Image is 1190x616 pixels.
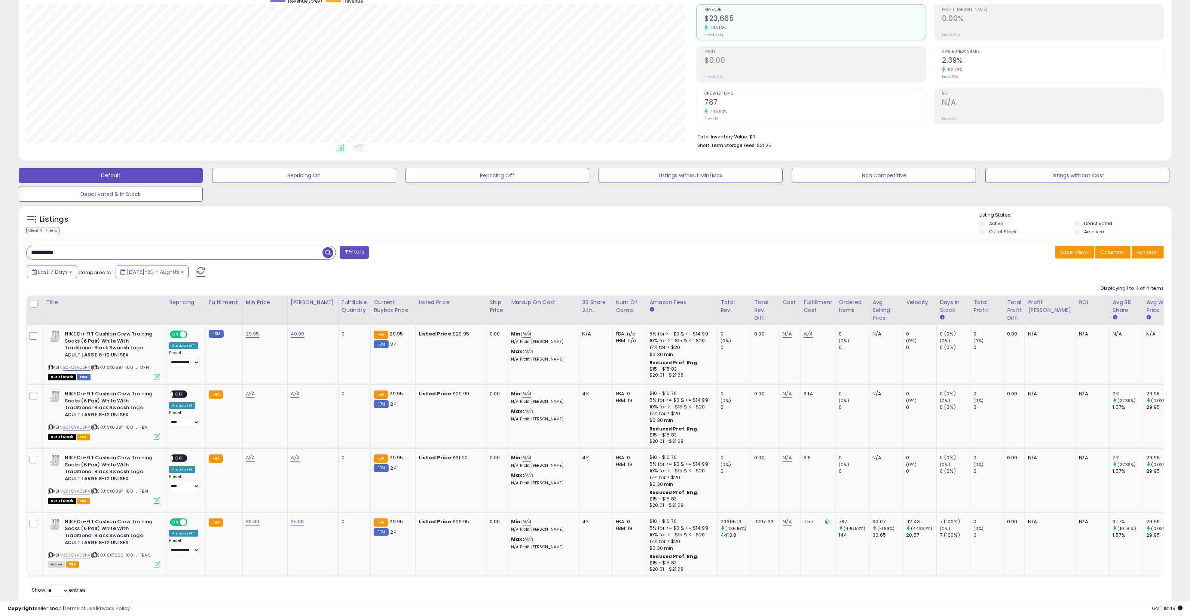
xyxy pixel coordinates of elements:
div: $10 - $10.76 [649,390,712,397]
a: N/A [524,536,533,543]
a: N/A [783,454,792,462]
span: 29.95 [390,390,403,397]
div: 10% for >= $15 & <= $20 [649,337,712,344]
div: $0.30 min [649,351,712,358]
div: 0 [973,331,1004,337]
div: 0 [973,454,1004,461]
small: FBM [374,400,388,408]
small: Prev: N/A [942,116,957,121]
div: Fulfillment Cost [804,298,832,314]
small: FBA [209,390,223,399]
div: 1.57% [1113,404,1143,411]
img: 31yiWDNF62L._SL40_.jpg [48,454,63,467]
span: All listings that are currently out of stock and unavailable for purchase on Amazon [48,434,76,440]
div: N/A [872,454,897,461]
small: Days In Stock. [940,314,944,321]
button: Deactivated & In Stock [19,187,203,202]
div: 6.6 [804,454,830,461]
small: FBA [374,518,388,527]
div: 0.00 [490,454,502,461]
small: (0%) [940,462,950,468]
div: 0.00 [1007,454,1019,461]
p: N/A Profit [PERSON_NAME] [511,399,573,404]
div: 2% [1113,454,1143,461]
div: 0 (0%) [940,468,970,475]
div: 17% for > $20 [649,410,712,417]
div: 5% for >= $0 & <= $14.99 [649,461,712,468]
a: N/A [246,390,255,398]
b: Total Inventory Value: [697,134,748,140]
a: N/A [522,518,531,525]
small: (27.39%) [1118,462,1136,468]
span: All listings that are currently out of stock and unavailable for purchase on Amazon [48,498,76,504]
div: 0 [906,331,936,337]
small: 52.23% [945,67,963,73]
div: 0 [839,468,869,475]
div: ASIN: [48,331,160,379]
div: 0.00 [754,390,774,397]
div: N/A [1079,454,1104,461]
div: Displaying 1 to 4 of 4 items [1101,285,1164,292]
h2: 0.00% [942,14,1163,24]
small: FBM [374,464,388,472]
div: $31.90 [419,454,481,461]
b: Max: [511,408,524,415]
a: B07CYVDSF4 [63,488,90,494]
small: (0%) [973,398,984,404]
div: Cost [783,298,797,306]
span: ROI [942,92,1163,96]
div: Repricing [169,298,202,306]
div: Total Profit Diff. [1007,298,1022,322]
div: 0 [839,331,869,337]
div: 0.00 [490,518,502,525]
span: [DATE]-30 - Aug-05 [127,268,179,276]
small: Prev: $4,414 [704,33,723,37]
b: Listed Price: [419,518,453,525]
a: N/A [291,454,300,462]
div: 0 [839,390,869,397]
th: The percentage added to the cost of goods (COGS) that forms the calculator for Min & Max prices. [508,295,579,325]
div: 0 [342,518,365,525]
div: 5% for >= $0 & <= $14.99 [649,331,712,337]
small: (0%) [839,398,849,404]
img: 31yiWDNF62L._SL40_.jpg [48,390,63,403]
a: 30.49 [246,518,260,525]
div: 0.00 [754,331,774,337]
span: FBA [77,498,90,504]
small: Prev: 1.57% [942,74,958,79]
div: Ordered Items [839,298,866,314]
button: Actions [1132,246,1164,258]
span: Ordered Items [704,92,926,96]
span: | SKU: SX6897-100-L-FBA [91,424,147,430]
small: 436.16% [708,25,726,31]
small: (0%) [973,338,984,344]
span: Avg. Buybox Share [942,50,1163,54]
div: $0.30 min [649,481,712,488]
span: 29.95 [390,454,403,461]
small: (0%) [940,398,950,404]
div: Total Rev. [721,298,748,314]
div: $15 - $15.83 [649,366,712,373]
p: N/A Profit [PERSON_NAME] [511,339,573,344]
div: 0 [342,331,365,337]
p: N/A Profit [PERSON_NAME] [511,417,573,422]
a: N/A [291,390,300,398]
span: Profit [704,50,926,54]
div: Velocity [906,298,933,306]
div: Preset: [169,410,200,427]
span: Compared to: [78,269,113,276]
a: N/A [246,454,255,462]
button: Repricing On [212,168,396,183]
div: Amazon Fees [649,298,714,306]
a: 40.00 [291,330,305,338]
span: OFF [173,391,185,398]
div: N/A [1113,331,1137,337]
b: Min: [511,518,522,525]
a: N/A [524,472,533,479]
div: Listed Price [419,298,483,306]
div: Preset: [169,350,200,367]
label: Out of Stock [989,229,1016,235]
b: NIKE Dri-FIT Cushion Crew Training Socks (6 Pair) White With Traditional Black Swoosh Logo ADULT ... [65,390,156,420]
span: 29.95 [390,518,403,525]
div: 0 (0%) [940,331,970,337]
